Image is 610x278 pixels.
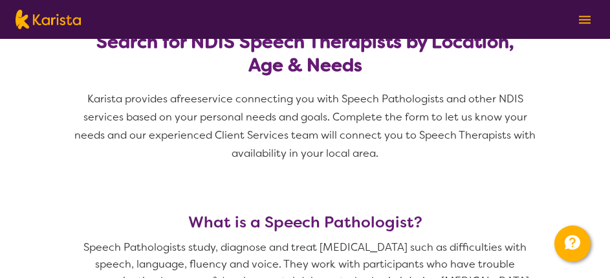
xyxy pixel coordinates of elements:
[74,92,538,160] span: service connecting you with Speech Pathologists and other NDIS services based on your personal ne...
[177,92,197,106] span: free
[87,92,177,106] span: Karista provides a
[16,10,81,29] img: Karista logo
[554,226,591,262] button: Channel Menu
[72,213,538,231] h3: What is a Speech Pathologist?
[88,30,523,77] h2: Search for NDIS Speech Therapists by Location, Age & Needs
[579,16,591,24] img: menu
